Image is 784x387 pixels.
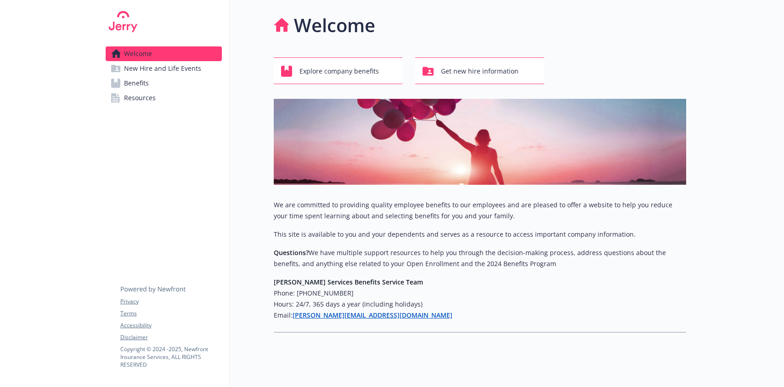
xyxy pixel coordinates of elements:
span: Explore company benefits [299,63,379,80]
a: Accessibility [120,321,221,330]
a: Privacy [120,297,221,306]
button: Get new hire information [415,57,544,84]
img: overview page banner [274,99,686,185]
h1: Welcome [294,11,375,39]
a: Welcome [106,46,222,61]
a: Resources [106,91,222,105]
a: Terms [120,309,221,318]
span: Resources [124,91,156,105]
p: Copyright © 2024 - 2025 , Newfront Insurance Services, ALL RIGHTS RESERVED [120,345,221,369]
button: Explore company benefits [274,57,403,84]
span: Welcome [124,46,152,61]
h6: Hours: 24/7, 365 days a year (including holidays)​ [274,299,686,310]
strong: [PERSON_NAME] Services Benefits Service Team [274,278,423,286]
a: Benefits [106,76,222,91]
p: This site is available to you and your dependents and serves as a resource to access important co... [274,229,686,240]
span: New Hire and Life Events [124,61,201,76]
h6: Email: [274,310,686,321]
span: Get new hire information [441,63,519,80]
a: Disclaimer [120,333,221,341]
span: Benefits [124,76,149,91]
a: New Hire and Life Events [106,61,222,76]
h6: Phone: [PHONE_NUMBER] [274,288,686,299]
strong: Questions? [274,248,309,257]
p: We have multiple support resources to help you through the decision-making process, address quest... [274,247,686,269]
a: [PERSON_NAME][EMAIL_ADDRESS][DOMAIN_NAME] [293,311,452,319]
p: We are committed to providing quality employee benefits to our employees and are pleased to offer... [274,199,686,222]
